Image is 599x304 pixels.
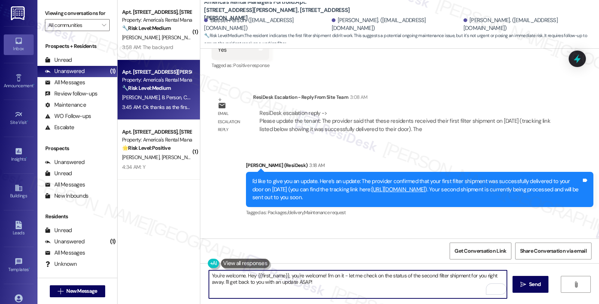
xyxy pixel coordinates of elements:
[573,282,579,288] i: 
[450,243,511,259] button: Get Conversation Link
[122,8,191,16] div: Apt. [STREET_ADDRESS], [STREET_ADDRESS]
[48,19,98,31] input: All communities
[122,34,162,41] span: [PERSON_NAME]
[4,255,34,276] a: Templates •
[45,90,97,98] div: Review follow-ups
[212,60,269,71] div: Tagged as:
[26,155,27,161] span: •
[108,236,118,247] div: (1)
[122,44,173,51] div: 3:58 AM: The backyard
[529,280,541,288] span: Send
[11,6,26,20] img: ResiDesk Logo
[268,209,304,216] span: Packages/delivery ,
[122,128,191,136] div: Apt. [STREET_ADDRESS], [STREET_ADDRESS]
[58,288,63,294] i: 
[515,243,592,259] button: Share Conversation via email
[108,66,118,77] div: (1)
[29,266,30,271] span: •
[122,104,222,110] div: 3:45 AM: Ok thanks as the first one didn't work
[27,119,28,124] span: •
[520,247,587,255] span: Share Conversation via email
[4,219,34,239] a: Leads
[45,158,85,166] div: Unanswered
[50,285,105,297] button: New Message
[122,68,191,76] div: Apt. [STREET_ADDRESS][PERSON_NAME], [STREET_ADDRESS][PERSON_NAME]
[204,32,599,48] span: : The resident indicates the first filter shipment didn't work. This suggests a potential ongoing...
[45,124,74,131] div: Escalate
[209,270,507,298] textarea: To enrich screen reader interactions, please activate Accessibility in Grammarly extension settings
[122,136,191,144] div: Property: America's Rental Managers Portfolio
[513,276,549,293] button: Send
[37,42,117,50] div: Prospects + Residents
[304,209,346,216] span: Maintenance request
[162,94,183,101] span: B. Person
[122,76,191,84] div: Property: America's Rental Managers Portfolio
[66,287,97,295] span: New Message
[45,192,88,200] div: New Inbounds
[122,16,191,24] div: Property: America's Rental Managers Portfolio
[33,82,34,87] span: •
[253,93,559,104] div: ResiDesk Escalation - Reply From Site Team
[45,238,85,246] div: Unanswered
[4,145,34,165] a: Insights •
[37,213,117,221] div: Residents
[252,177,581,201] div: I'd like to give you an update. Here’s an update: The provider confirmed that your first filter s...
[520,282,526,288] i: 
[204,33,244,39] strong: 🔧 Risk Level: Medium
[259,109,550,133] div: ResiDesk escalation reply -> Please update the tenant: The provider said that these residents rec...
[463,16,593,33] div: [PERSON_NAME]. ([EMAIL_ADDRESS][DOMAIN_NAME])
[122,164,145,170] div: 4:34 AM: Y
[45,101,86,109] div: Maintenance
[45,56,72,64] div: Unread
[45,260,77,268] div: Unknown
[122,145,170,151] strong: 🌟 Risk Level: Positive
[371,186,425,193] a: [URL][DOMAIN_NAME]
[122,94,162,101] span: [PERSON_NAME]
[246,207,593,218] div: Tagged as:
[45,7,110,19] label: Viewing conversations for
[348,93,367,101] div: 3:08 AM
[218,110,247,134] div: Email escalation reply
[122,25,171,31] strong: 🔧 Risk Level: Medium
[246,161,593,172] div: [PERSON_NAME] (ResiDesk)
[45,227,72,234] div: Unread
[307,161,325,169] div: 3:18 AM
[45,79,85,86] div: All Messages
[162,34,199,41] span: [PERSON_NAME]
[122,85,171,91] strong: 🔧 Risk Level: Medium
[454,247,506,255] span: Get Conversation Link
[102,22,106,28] i: 
[45,170,72,177] div: Unread
[45,249,85,257] div: All Messages
[122,154,162,161] span: [PERSON_NAME]
[37,145,117,152] div: Prospects
[204,16,329,33] div: Blesset Person. ([EMAIL_ADDRESS][DOMAIN_NAME])
[233,62,269,69] span: Positive response
[45,67,85,75] div: Unanswered
[45,181,85,189] div: All Messages
[162,154,199,161] span: [PERSON_NAME]
[218,46,226,54] div: Yes
[4,182,34,202] a: Buildings
[45,112,91,120] div: WO Follow-ups
[4,34,34,55] a: Inbox
[332,16,462,33] div: [PERSON_NAME]. ([EMAIL_ADDRESS][DOMAIN_NAME])
[183,94,208,101] span: C. Personsr
[4,108,34,128] a: Site Visit •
